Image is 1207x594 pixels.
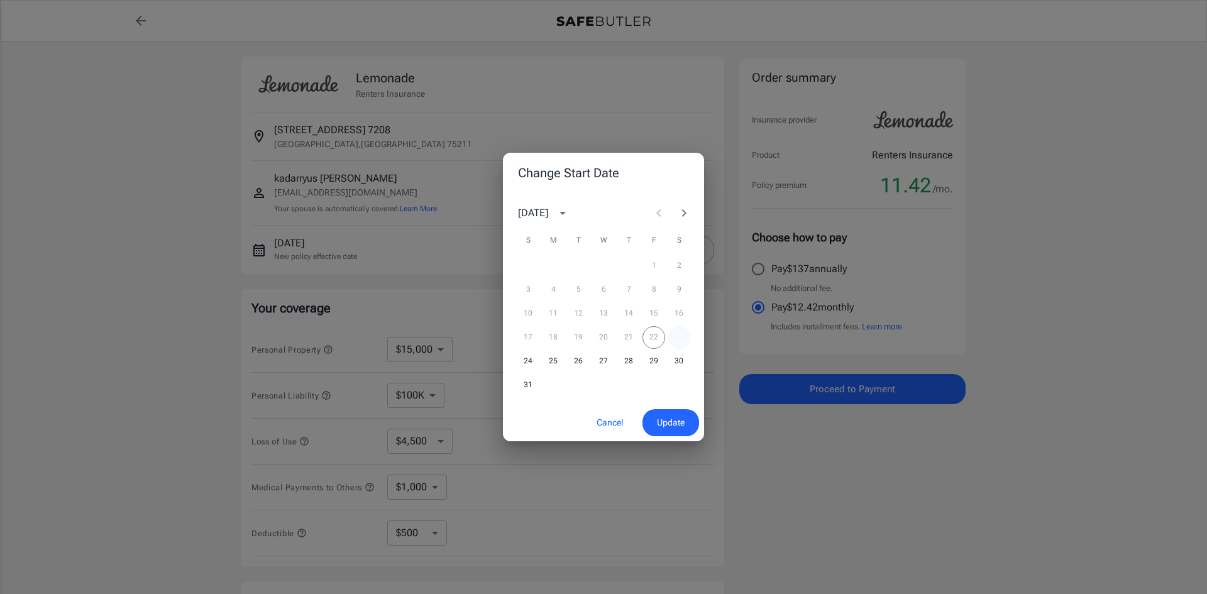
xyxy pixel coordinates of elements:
[567,350,590,373] button: 26
[617,228,640,253] span: Thursday
[542,228,565,253] span: Monday
[592,350,615,373] button: 27
[668,326,690,349] button: 23
[503,153,704,193] h2: Change Start Date
[668,228,690,253] span: Saturday
[552,202,573,224] button: calendar view is open, switch to year view
[657,415,685,431] span: Update
[542,350,565,373] button: 25
[642,228,665,253] span: Friday
[668,350,690,373] button: 30
[517,374,539,397] button: 31
[642,350,665,373] button: 29
[567,228,590,253] span: Tuesday
[617,350,640,373] button: 28
[592,228,615,253] span: Wednesday
[517,228,539,253] span: Sunday
[642,409,699,436] button: Update
[671,201,697,226] button: Next month
[582,409,637,436] button: Cancel
[517,350,539,373] button: 24
[518,206,548,221] div: [DATE]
